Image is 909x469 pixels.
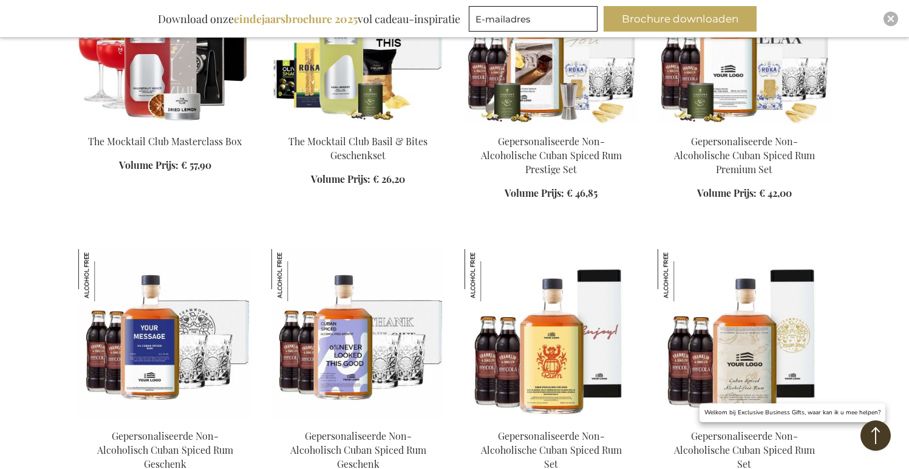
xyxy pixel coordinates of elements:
[887,15,894,22] img: Close
[288,135,427,162] a: The Mocktail Club Basil & Bites Geschenkset
[674,135,815,176] a: Gepersonaliseerde Non-Alcoholische Cuban Spiced Rum Premium Set
[759,187,792,199] span: € 42,00
[604,6,757,32] button: Brochure downloaden
[78,249,252,419] img: Personalised Non-Alcoholic Cuban Spiced Rum Gift
[181,159,211,171] span: € 57,90
[883,12,898,26] div: Close
[373,173,405,185] span: € 26,20
[658,249,831,419] img: Personalised Non-Alcoholic Cuban Spiced Rum Set
[465,414,638,426] a: Personalised Non-Alcoholic Cuban Spiced Rum Set Gepersonaliseerde Non-Alcoholische Cuban Spiced R...
[469,6,601,35] form: marketing offers and promotions
[78,414,252,426] a: Personalised Non-Alcoholic Cuban Spiced Rum Gift Gepersonaliseerde Non-Alcoholisch Cuban Spiced R...
[697,187,757,199] span: Volume Prijs:
[697,187,792,200] a: Volume Prijs: € 42,00
[658,120,831,131] a: Personalised Non-Alcoholic Cuban Spiced Rum Premium Set Gepersonaliseerde Non-Alcoholische Cuban ...
[658,249,710,301] img: Gepersonaliseerde Non-Alcoholische Cuban Spiced Rum Set
[78,249,131,301] img: Gepersonaliseerde Non-Alcoholisch Cuban Spiced Rum Geschenk
[271,120,445,131] a: The Mocktail Club Basil & Bites Geschenkset The Mocktail Club Basil & Bites Geschenkset
[78,120,252,131] a: The Mocktail Club Masterclass Box The Mocktail Club Masterclass Box
[271,249,445,419] img: Personalised Non-Alcoholic Cuban Spiced Rum Gift
[311,173,405,187] a: Volume Prijs: € 26,20
[469,6,597,32] input: E-mailadres
[88,135,242,148] a: The Mocktail Club Masterclass Box
[234,12,358,26] b: eindejaarsbrochure 2025
[152,6,466,32] div: Download onze vol cadeau-inspiratie
[311,173,370,185] span: Volume Prijs:
[465,249,638,419] img: Personalised Non-Alcoholic Cuban Spiced Rum Set
[465,249,517,301] img: Gepersonaliseerde Non-Alcoholische Cuban Spiced Rum Set
[119,159,211,173] a: Volume Prijs: € 57,90
[271,414,445,426] a: Personalised Non-Alcoholic Cuban Spiced Rum Gift Gepersonaliseerde Non-Alcoholisch Cuban Spiced R...
[271,249,324,301] img: Gepersonaliseerde Non-Alcoholisch Cuban Spiced Rum Geschenk
[119,159,179,171] span: Volume Prijs:
[658,414,831,426] a: Personalised Non-Alcoholic Cuban Spiced Rum Set Gepersonaliseerde Non-Alcoholische Cuban Spiced R...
